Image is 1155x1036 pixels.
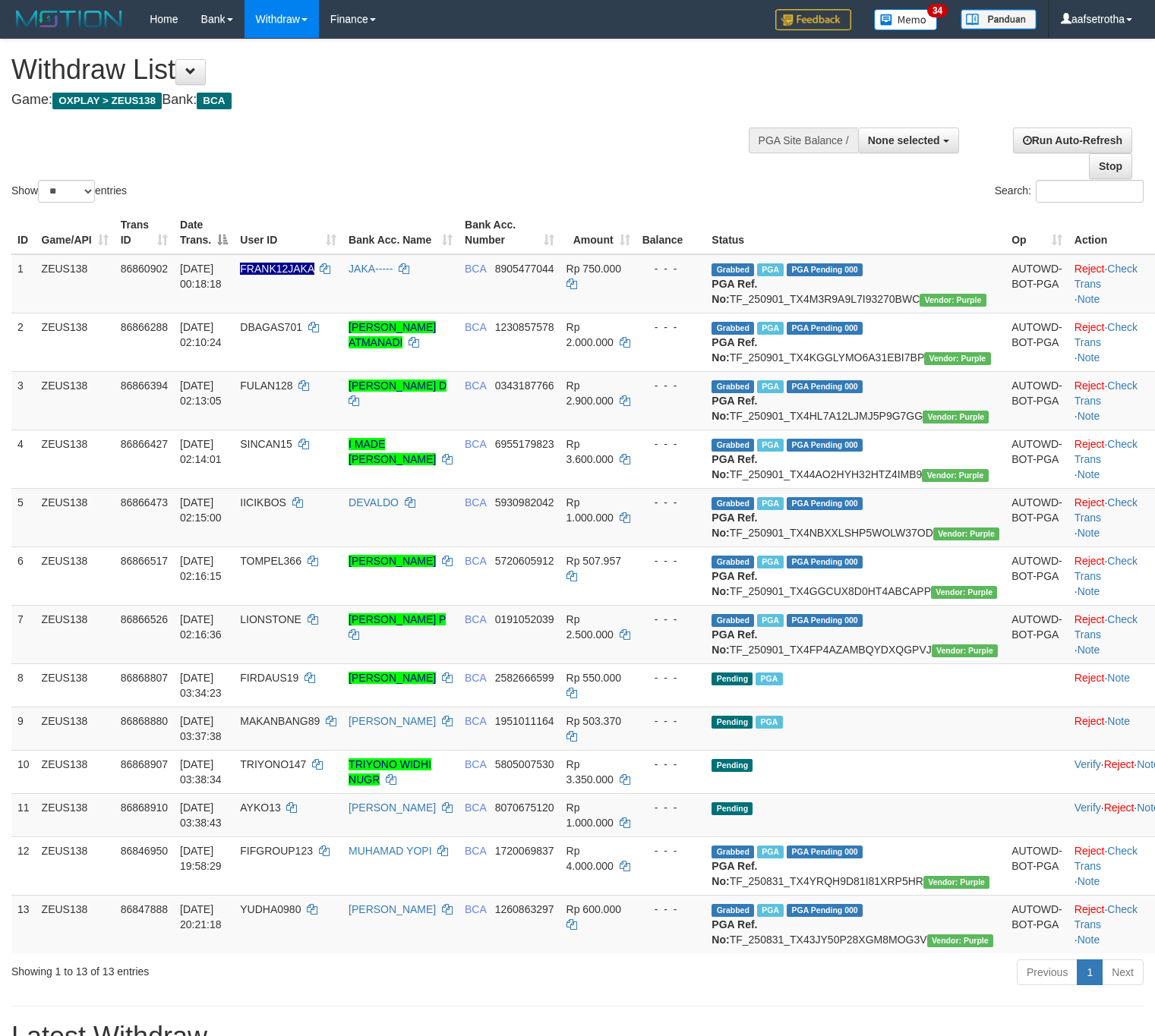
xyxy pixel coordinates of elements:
[932,644,998,657] span: Vendor URL: https://trx4.1velocity.biz
[757,904,784,917] span: Marked by aafnoeunsreypich
[11,836,36,895] td: 12
[240,263,314,275] span: Nama rekening ada tanda titik/strip, harap diedit
[642,713,700,729] div: - - -
[38,180,95,203] select: Showentries
[240,613,301,625] span: LIONSTONE
[1078,410,1100,422] a: Note
[1078,293,1100,305] a: Note
[1005,430,1068,488] td: AUTOWD-BOT-PGA
[566,555,621,567] span: Rp 507.957
[465,801,486,814] span: BCA
[757,380,784,393] span: Marked by aafpengsreynich
[1075,496,1105,509] a: Reject
[1075,613,1105,625] a: Reject
[342,211,459,254] th: Bank Acc. Name: activate to sort column ascending
[712,759,753,772] span: Pending
[642,320,700,335] div: - - -
[1075,438,1105,450] a: Reject
[121,715,168,727] span: 86868880
[757,322,784,335] span: Marked by aafpengsreynich
[180,555,222,582] span: [DATE] 02:16:15
[705,546,1005,605] td: TF_250901_TX4GGCUX8D0HT4ABCAPP
[787,904,863,917] span: PGA Pending
[712,802,753,815] span: Pending
[495,715,554,727] span: Copy 1951011164 to clipboard
[180,845,222,872] span: [DATE] 19:58:29
[924,352,990,365] span: Vendor URL: https://trx4.1velocity.biz
[1075,801,1101,814] a: Verify
[240,555,301,567] span: TOMPEL366
[787,263,863,276] span: PGA Pending
[1005,313,1068,371] td: AUTOWD-BOT-PGA
[1075,715,1105,727] a: Reject
[349,845,431,857] a: MUHAMAD YOPI
[1075,672,1105,684] a: Reject
[922,469,988,482] span: Vendor URL: https://trx4.1velocity.biz
[757,556,784,568] span: Marked by aafpengsreynich
[566,321,614,348] span: Rp 2.000.000
[1075,613,1138,641] a: Check Trans
[1075,555,1138,582] a: Check Trans
[240,438,292,450] span: SINCAN15
[495,903,554,915] span: Copy 1260863297 to clipboard
[197,93,231,109] span: BCA
[240,672,298,684] span: FIRDAUS19
[712,322,754,335] span: Grabbed
[757,497,784,510] span: Marked by aafpengsreynich
[787,322,863,335] span: PGA Pending
[1078,585,1100,597] a: Note
[121,613,168,625] span: 86866526
[705,371,1005,430] td: TF_250901_TX4HL7A12LJMJ5P9G7GG
[36,371,115,430] td: ZEUS138
[465,321,486,333] span: BCA
[465,555,486,567] span: BCA
[36,211,115,254] th: Game/API: activate to sort column ascending
[465,758,486,770] span: BCA
[705,254,1005,313] td: TF_250901_TX4M3R9A9L7I93270BWC
[1005,546,1068,605] td: AUTOWD-BOT-PGA
[712,570,757,597] b: PGA Ref. No:
[1078,934,1100,946] a: Note
[566,845,614,872] span: Rp 4.000.000
[1005,895,1068,953] td: AUTOWD-BOT-PGA
[712,628,757,656] b: PGA Ref. No:
[180,715,222,742] span: [DATE] 03:37:38
[174,211,234,254] th: Date Trans.: activate to sort column descending
[349,379,447,392] a: [PERSON_NAME] D
[931,586,997,599] span: Vendor URL: https://trx4.1velocity.biz
[465,845,486,857] span: BCA
[180,496,222,524] span: [DATE] 02:15:00
[121,845,168,857] span: 86846950
[495,263,554,275] span: Copy 8905477044 to clipboard
[11,793,36,836] td: 11
[180,263,222,290] span: [DATE] 00:18:18
[787,845,863,858] span: PGA Pending
[180,613,222,641] span: [DATE] 02:16:36
[495,379,554,392] span: Copy 0343187766 to clipboard
[465,613,486,625] span: BCA
[36,313,115,371] td: ZEUS138
[566,438,614,465] span: Rp 3.600.000
[1005,371,1068,430] td: AUTOWD-BOT-PGA
[1077,959,1103,985] a: 1
[115,211,174,254] th: Trans ID: activate to sort column ascending
[874,9,938,30] img: Button%20Memo.svg
[705,313,1005,371] td: TF_250901_TX4KGGLYMO6A31EBI7BP
[11,371,36,430] td: 3
[495,496,554,509] span: Copy 5930982042 to clipboard
[858,128,959,153] button: None selected
[349,496,399,509] a: DEVALDO
[712,395,757,422] b: PGA Ref. No:
[1104,801,1134,814] a: Reject
[1075,496,1138,524] a: Check Trans
[868,134,940,146] span: None selected
[1075,758,1101,770] a: Verify
[11,430,36,488] td: 4
[642,261,700,276] div: - - -
[705,895,1005,953] td: TF_250831_TX43JY50P28XGM8MOG3V
[11,211,36,254] th: ID
[1005,488,1068,546] td: AUTOWD-BOT-PGA
[642,553,700,568] div: - - -
[642,612,700,627] div: - - -
[1075,321,1138,348] a: Check Trans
